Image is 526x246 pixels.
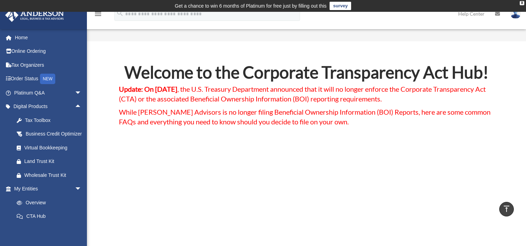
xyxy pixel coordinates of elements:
span: arrow_drop_down [75,86,89,100]
a: CTA Hub [10,210,89,223]
div: Get a chance to win 6 months of Platinum for free just by filling out this [175,2,327,10]
a: Overview [10,196,92,210]
i: vertical_align_top [502,205,511,213]
a: Wholesale Trust Kit [10,168,92,182]
div: Land Trust Kit [24,157,83,166]
a: Virtual Bookkeeping [10,141,92,155]
a: Tax Toolbox [10,113,92,127]
img: User Pic [510,9,521,19]
div: Wholesale Trust Kit [24,171,83,180]
h2: Welcome to the Corporate Transparency Act Hub! [119,64,494,84]
span: arrow_drop_up [75,100,89,114]
img: Anderson Advisors Platinum Portal [3,8,66,22]
div: close [520,1,524,5]
a: My Entitiesarrow_drop_down [5,182,92,196]
a: vertical_align_top [499,202,514,216]
span: , the U.S. Treasury Department announced that it will no longer enforce the Corporate Transparenc... [119,85,486,103]
span: arrow_drop_down [75,182,89,196]
a: Home [5,31,92,44]
span: While [PERSON_NAME] Advisors is no longer filing Beneficial Ownership Information (BOI) Reports, ... [119,108,491,126]
a: Order StatusNEW [5,72,92,86]
a: Business Credit Optimizer [10,127,92,141]
i: search [116,9,124,17]
a: menu [94,12,102,18]
a: Platinum Q&Aarrow_drop_down [5,86,92,100]
a: survey [330,2,351,10]
div: Business Credit Optimizer [24,130,83,138]
i: menu [94,10,102,18]
a: Land Trust Kit [10,155,92,169]
a: Tax Organizers [5,58,92,72]
div: Tax Toolbox [24,116,83,125]
div: Virtual Bookkeeping [24,143,83,152]
div: NEW [40,74,55,84]
a: Online Ordering [5,44,92,58]
a: Digital Productsarrow_drop_up [5,100,92,114]
strong: Update: On [DATE] [119,85,177,93]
